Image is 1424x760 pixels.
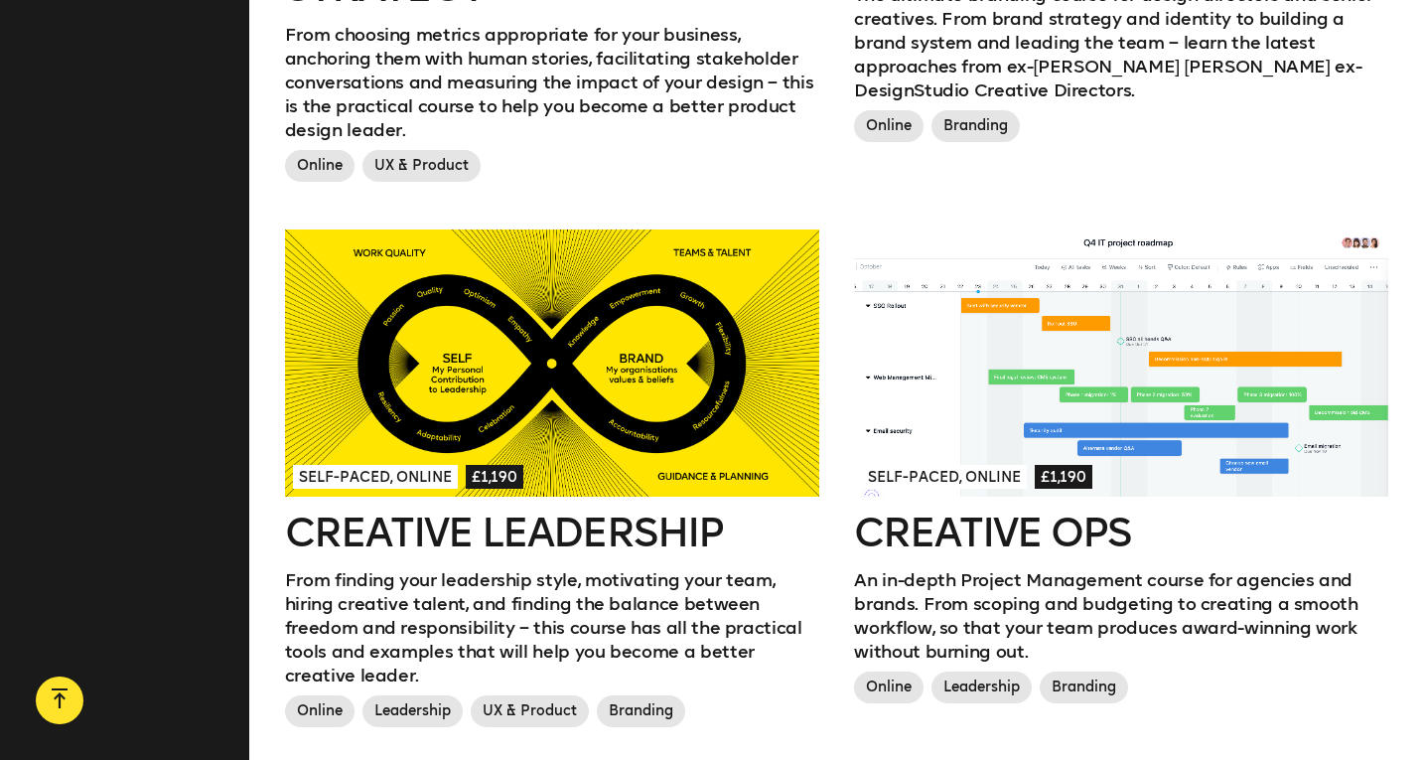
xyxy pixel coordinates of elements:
[1040,672,1128,703] span: Branding
[285,23,819,142] p: From choosing metrics appropriate for your business, anchoring them with human stories, facilitat...
[931,672,1032,703] span: Leadership
[285,568,819,687] p: From finding your leadership style, motivating your team, hiring creative talent, and finding the...
[293,465,458,489] span: Self-paced, Online
[285,229,819,735] a: Self-paced, Online£1,190Creative LeadershipFrom finding your leadership style, motivating your te...
[1035,465,1092,489] span: £1,190
[285,695,355,727] span: Online
[854,110,924,142] span: Online
[362,695,463,727] span: Leadership
[854,513,1388,552] h2: Creative Ops
[362,150,481,182] span: UX & Product
[466,465,523,489] span: £1,190
[854,672,924,703] span: Online
[285,513,819,552] h2: Creative Leadership
[597,695,685,727] span: Branding
[854,568,1388,664] p: An in-depth Project Management course for agencies and brands. From scoping and budgeting to crea...
[285,150,355,182] span: Online
[471,695,589,727] span: UX & Product
[931,110,1020,142] span: Branding
[862,465,1027,489] span: Self-paced, Online
[854,229,1388,711] a: Self-paced, Online£1,190Creative OpsAn in-depth Project Management course for agencies and brands...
